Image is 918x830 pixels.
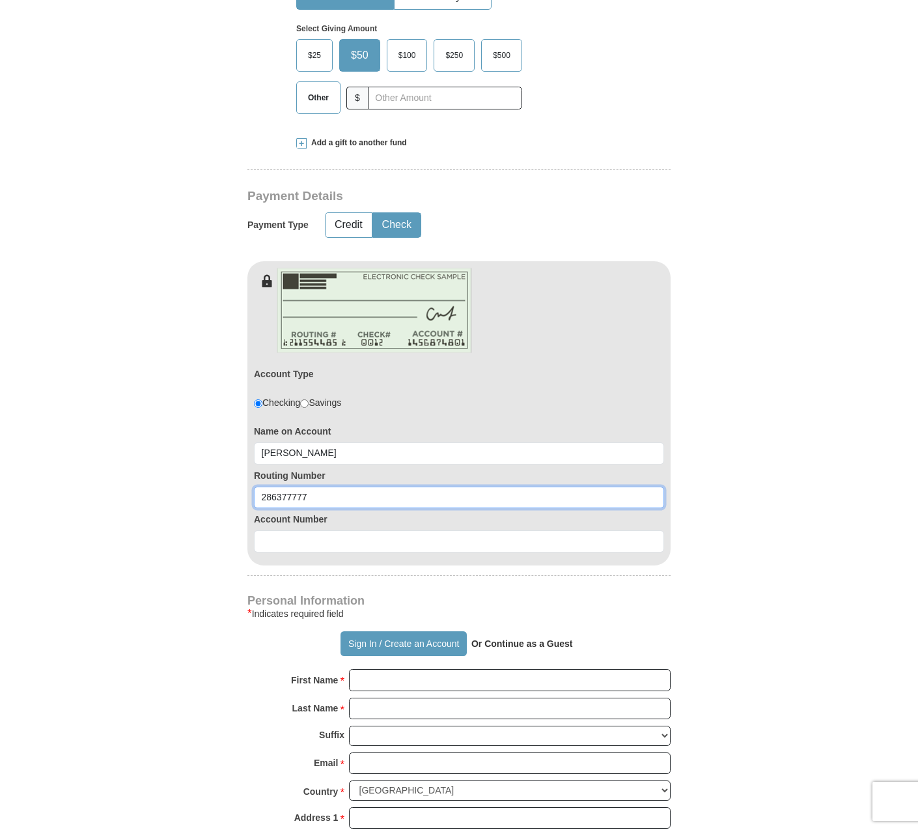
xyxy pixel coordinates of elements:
strong: Select Giving Amount [296,24,377,33]
button: Credit [326,213,372,237]
label: Routing Number [254,469,664,482]
span: Other [301,88,335,107]
strong: First Name [291,671,338,689]
strong: Country [303,782,339,801]
button: Check [373,213,421,237]
label: Account Type [254,367,314,380]
span: $250 [439,46,469,65]
strong: Or Continue as a Guest [471,638,573,649]
strong: Suffix [319,726,344,744]
span: $25 [301,46,327,65]
div: Checking Savings [254,396,341,409]
strong: Email [314,754,338,772]
h3: Payment Details [247,189,579,204]
input: Other Amount [368,87,522,109]
strong: Address 1 [294,809,339,827]
span: $ [346,87,369,109]
button: Sign In / Create an Account [341,631,466,656]
span: $100 [392,46,423,65]
div: Indicates required field [247,606,671,622]
span: Add a gift to another fund [307,137,407,149]
strong: Last Name [292,699,339,717]
span: $50 [344,46,375,65]
h4: Personal Information [247,595,671,606]
h5: Payment Type [247,220,309,231]
span: $500 [486,46,517,65]
label: Name on Account [254,425,664,438]
img: check-en.png [277,268,472,353]
label: Account Number [254,513,664,526]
